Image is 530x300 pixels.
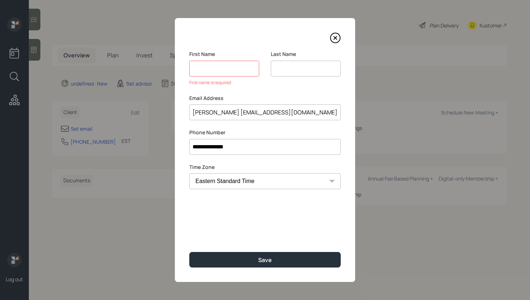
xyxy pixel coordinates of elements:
label: Last Name [271,51,341,58]
div: First name is required [189,79,259,86]
button: Save [189,252,341,268]
label: Email Address [189,95,341,102]
label: First Name [189,51,259,58]
label: Time Zone [189,164,341,171]
div: Save [258,256,272,264]
label: Phone Number [189,129,341,136]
